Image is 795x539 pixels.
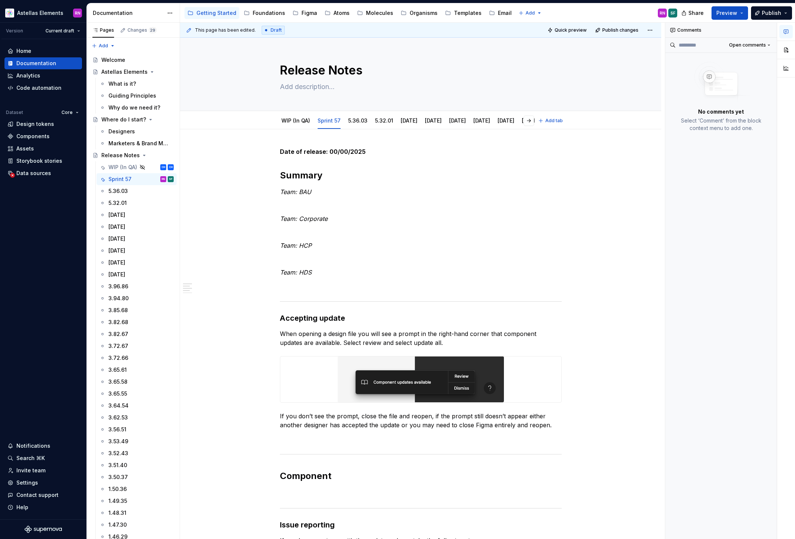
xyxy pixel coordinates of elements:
[97,209,177,221] a: [DATE]
[97,233,177,245] a: [DATE]
[4,501,82,513] button: Help
[196,9,236,17] div: Getting Started
[4,465,82,476] a: Invite team
[726,40,774,50] button: Open comments
[97,412,177,424] a: 3.62.53
[108,342,128,350] div: 3.72.67
[45,28,74,34] span: Current draft
[545,118,563,124] span: Add tab
[522,117,539,124] a: [DATE]
[315,112,344,128] div: Sprint 57
[4,440,82,452] button: Notifications
[280,313,562,323] h3: Accepting update
[16,169,51,177] div: Data sources
[446,112,469,128] div: [DATE]
[108,426,126,433] div: 3.56.51
[536,115,566,126] button: Add tab
[486,7,515,19] a: Email
[89,114,177,126] a: Where do I start?
[449,117,466,124] a: [DATE]
[281,117,310,124] a: WIP (In QA)
[4,489,82,501] button: Contact support
[498,117,514,124] a: [DATE]
[4,130,82,142] a: Components
[108,283,128,290] div: 3.96.86
[4,477,82,489] a: Settings
[678,6,709,20] button: Share
[108,402,129,409] div: 3.64.54
[97,495,177,507] a: 1.49.35
[108,80,136,88] div: What is it?
[169,175,173,183] div: SF
[280,169,562,181] h2: Summary
[354,7,396,19] a: Molecules
[4,155,82,167] a: Storybook stories
[97,507,177,519] a: 1.48.31
[16,442,50,450] div: Notifications
[108,354,128,362] div: 3.72.66
[75,10,81,16] div: RN
[169,164,173,171] div: CH
[16,72,40,79] div: Analytics
[42,26,83,36] button: Current draft
[6,28,23,34] div: Version
[526,10,535,16] span: Add
[671,10,675,16] div: SF
[93,9,163,17] div: Documentation
[108,235,125,242] div: [DATE]
[762,9,781,17] span: Publish
[17,9,63,17] div: Astellas Elements
[97,197,177,209] a: 5.32.01
[473,117,490,124] a: [DATE]
[108,414,128,421] div: 3.62.53
[97,388,177,400] a: 3.65.55
[302,9,317,17] div: Figma
[271,27,282,33] span: Draft
[89,54,177,66] a: Welcome
[6,110,23,115] div: Dataset
[16,120,54,128] div: Design tokens
[101,68,148,76] div: Astellas Elements
[97,483,177,495] a: 1.50.36
[16,60,56,67] div: Documentation
[5,9,14,18] img: b2369ad3-f38c-46c1-b2a2-f2452fdbdcd2.png
[108,259,125,266] div: [DATE]
[4,45,82,57] a: Home
[4,70,82,82] a: Analytics
[108,473,128,481] div: 3.50.37
[108,450,128,457] div: 3.52.43
[108,211,125,219] div: [DATE]
[97,280,177,292] a: 3.96.86
[751,6,792,20] button: Publish
[698,108,744,115] p: No comments yet
[101,56,125,64] div: Welcome
[108,247,125,254] div: [DATE]
[97,459,177,471] a: 3.51.40
[92,27,114,33] div: Pages
[398,7,441,19] a: Organisms
[4,57,82,69] a: Documentation
[345,112,370,128] div: 5.36.03
[280,242,312,249] em: Team: HCP
[108,92,156,99] div: Guiding Principles
[334,9,350,17] div: Atoms
[366,9,393,17] div: Molecules
[97,292,177,304] a: 3.94.80
[519,112,542,128] div: [DATE]
[89,149,177,161] a: Release Notes
[108,104,160,111] div: Why do we need it?
[97,471,177,483] a: 3.50.37
[280,188,311,196] em: Team: BAU
[278,112,313,128] div: WIP (In QA)
[16,47,31,55] div: Home
[241,7,288,19] a: Foundations
[162,175,165,183] div: RN
[108,140,170,147] div: Marketers & Brand Managers
[16,504,28,511] div: Help
[398,112,420,128] div: [DATE]
[516,8,544,18] button: Add
[99,43,108,49] span: Add
[688,9,704,17] span: Share
[470,112,493,128] div: [DATE]
[4,167,82,179] a: Data sources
